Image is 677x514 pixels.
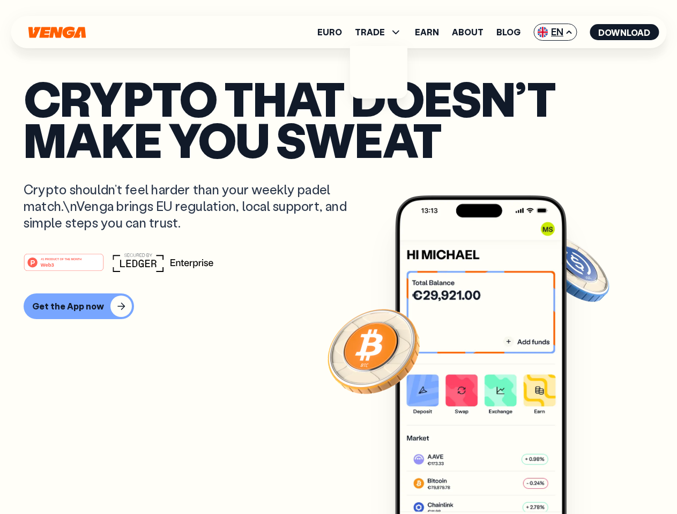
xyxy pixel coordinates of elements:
svg: Home [27,26,87,39]
img: flag-uk [537,27,548,37]
img: Bitcoin [325,303,422,399]
a: Euro [317,28,342,36]
button: Get the App now [24,293,134,319]
div: Get the App now [32,301,104,312]
tspan: #1 PRODUCT OF THE MONTH [41,257,81,260]
span: EN [533,24,577,41]
tspan: Web3 [41,261,54,267]
span: TRADE [355,28,385,36]
img: USDC coin [534,230,612,307]
p: Crypto shouldn’t feel harder than your weekly padel match.\nVenga brings EU regulation, local sup... [24,181,362,231]
a: #1 PRODUCT OF THE MONTHWeb3 [24,260,104,274]
a: Blog [496,28,520,36]
span: TRADE [355,26,402,39]
a: Earn [415,28,439,36]
button: Download [590,24,659,40]
a: Get the App now [24,293,653,319]
a: About [452,28,483,36]
p: Crypto that doesn’t make you sweat [24,78,653,160]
